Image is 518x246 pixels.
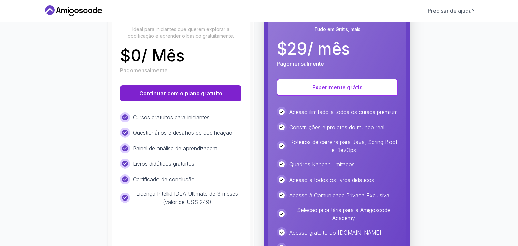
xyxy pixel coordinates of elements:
font: Acesso gratuito ao [DOMAIN_NAME] [289,229,381,236]
font: $ [277,39,287,59]
font: 0 [131,45,141,65]
font: Painel de análise de aprendizagem [133,145,217,152]
button: Experimente grátis [277,79,398,96]
font: Experimente grátis [312,84,363,91]
a: Precisar de ajuda? [428,7,475,15]
font: Acesso ilimitado a todos os cursos premium [289,109,398,115]
font: Precisar de ajuda? [428,7,475,14]
font: Livros didáticos gratuitos [133,160,194,167]
font: mensalmente [133,67,168,74]
font: mensalmente [290,60,324,67]
font: $ [120,45,131,65]
font: Cursos gratuitos para iniciantes [133,114,210,121]
font: Pago [277,60,290,67]
font: Seleção prioritária para a Amigoscode Academy [297,207,391,221]
font: Roteiros de carreira para Java, Spring Boot e DevOps [290,139,397,153]
font: Quadros Kanban ilimitados [289,161,355,168]
button: Continuar com o plano gratuito [120,85,241,101]
font: / mês [307,39,350,59]
font: Acesso à Comunidade Privada Exclusiva [289,192,390,199]
font: Licença IntelliJ IDEA Ultimate de 3 meses (valor de US$ 249) [136,190,238,205]
font: Tudo em Grátis, mais [314,26,361,32]
font: Certificado de conclusão [133,176,195,183]
font: Pago [120,67,133,74]
font: Construções e projetos do mundo real [289,124,384,131]
font: Acesso a todos os livros didáticos [289,177,374,183]
font: 29 [287,39,307,59]
font: Continuar com o plano gratuito [139,90,222,97]
font: / Mês [141,45,184,65]
font: Questionários e desafios de codificação [133,129,232,136]
font: Ideal para iniciantes que querem explorar a codificação e aprender o básico gratuitamente. [128,26,234,39]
